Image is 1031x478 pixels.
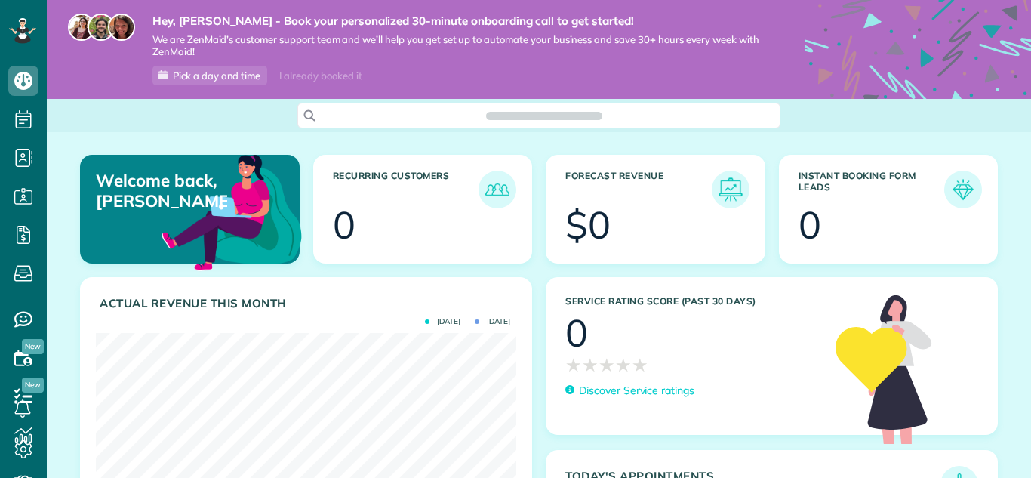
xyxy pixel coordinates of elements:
[579,383,694,399] p: Discover Service ratings
[565,314,588,352] div: 0
[565,206,611,244] div: $0
[22,339,44,354] span: New
[482,174,512,205] img: icon_recurring_customers-cf858462ba22bcd05b5a5880d41d6543d210077de5bb9ebc9590e49fd87d84ed.png
[333,171,479,208] h3: Recurring Customers
[632,352,648,378] span: ★
[270,66,371,85] div: I already booked it
[501,108,586,123] span: Search ZenMaid…
[565,171,712,208] h3: Forecast Revenue
[68,14,95,41] img: maria-72a9807cf96188c08ef61303f053569d2e2a8a1cde33d635c8a3ac13582a053d.jpg
[582,352,599,378] span: ★
[599,352,615,378] span: ★
[173,69,260,82] span: Pick a day and time
[615,352,632,378] span: ★
[799,206,821,244] div: 0
[22,378,44,393] span: New
[96,171,227,211] p: Welcome back, [PERSON_NAME]!
[799,171,945,208] h3: Instant Booking Form Leads
[158,137,305,284] img: dashboard_welcome-42a62b7d889689a78055ac9021e634bf52bae3f8056760290aed330b23ab8690.png
[475,318,510,325] span: [DATE]
[152,14,759,29] strong: Hey, [PERSON_NAME] - Book your personalized 30-minute onboarding call to get started!
[100,297,516,310] h3: Actual Revenue this month
[152,66,267,85] a: Pick a day and time
[88,14,115,41] img: jorge-587dff0eeaa6aab1f244e6dc62b8924c3b6ad411094392a53c71c6c4a576187d.jpg
[565,352,582,378] span: ★
[108,14,135,41] img: michelle-19f622bdf1676172e81f8f8fba1fb50e276960ebfe0243fe18214015130c80e4.jpg
[333,206,355,244] div: 0
[565,296,820,307] h3: Service Rating score (past 30 days)
[948,174,978,205] img: icon_form_leads-04211a6a04a5b2264e4ee56bc0799ec3eb69b7e499cbb523a139df1d13a81ae0.png
[565,383,694,399] a: Discover Service ratings
[425,318,460,325] span: [DATE]
[152,33,759,59] span: We are ZenMaid’s customer support team and we’ll help you get set up to automate your business an...
[716,174,746,205] img: icon_forecast_revenue-8c13a41c7ed35a8dcfafea3cbb826a0462acb37728057bba2d056411b612bbbe.png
